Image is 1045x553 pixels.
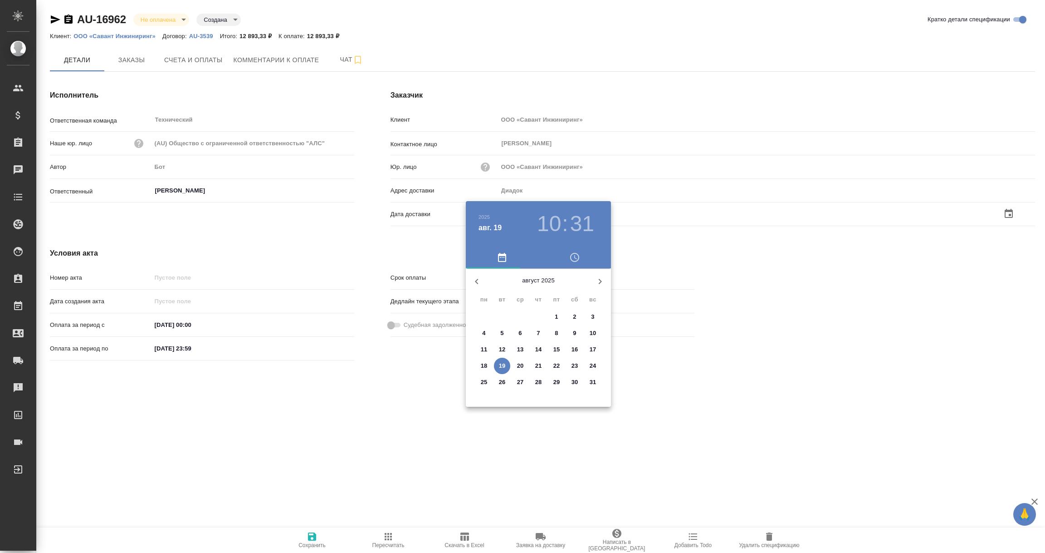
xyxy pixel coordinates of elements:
button: 25 [476,374,492,390]
p: 11 [481,345,488,354]
span: вс [585,295,601,304]
h3: : [562,211,568,237]
p: 12 [499,345,506,354]
button: 24 [585,358,601,374]
p: 19 [499,361,506,370]
p: 15 [553,345,560,354]
p: 2 [573,312,576,321]
p: 7 [537,329,540,338]
p: 1 [555,312,558,321]
span: вт [494,295,510,304]
p: 3 [591,312,594,321]
button: 2 [566,309,583,325]
button: 26 [494,374,510,390]
button: 23 [566,358,583,374]
p: 14 [535,345,542,354]
button: 5 [494,325,510,341]
button: 1 [548,309,565,325]
p: 28 [535,378,542,387]
button: авг. 19 [479,222,502,233]
button: 8 [548,325,565,341]
p: 13 [517,345,524,354]
button: 20 [512,358,528,374]
span: ср [512,295,528,304]
p: 30 [571,378,578,387]
span: пт [548,295,565,304]
button: 2025 [479,214,490,220]
p: август 2025 [488,276,589,285]
button: 17 [585,341,601,358]
button: 7 [530,325,547,341]
button: 15 [548,341,565,358]
button: 21 [530,358,547,374]
p: 22 [553,361,560,370]
button: 10 [537,211,561,237]
p: 21 [535,361,542,370]
button: 10 [585,325,601,341]
button: 22 [548,358,565,374]
button: 9 [566,325,583,341]
p: 27 [517,378,524,387]
button: 4 [476,325,492,341]
button: 27 [512,374,528,390]
p: 31 [590,378,596,387]
span: сб [566,295,583,304]
p: 4 [482,329,485,338]
p: 9 [573,329,576,338]
p: 17 [590,345,596,354]
span: пн [476,295,492,304]
p: 23 [571,361,578,370]
p: 10 [590,329,596,338]
button: 18 [476,358,492,374]
p: 5 [500,329,503,338]
p: 24 [590,361,596,370]
button: 3 [585,309,601,325]
p: 29 [553,378,560,387]
button: 6 [512,325,528,341]
p: 26 [499,378,506,387]
button: 28 [530,374,547,390]
p: 18 [481,361,488,370]
p: 20 [517,361,524,370]
button: 19 [494,358,510,374]
p: 8 [555,329,558,338]
button: 13 [512,341,528,358]
button: 30 [566,374,583,390]
button: 14 [530,341,547,358]
button: 29 [548,374,565,390]
button: 11 [476,341,492,358]
button: 31 [570,211,594,237]
button: 12 [494,341,510,358]
p: 16 [571,345,578,354]
button: 31 [585,374,601,390]
span: чт [530,295,547,304]
p: 6 [518,329,522,338]
p: 25 [481,378,488,387]
button: 16 [566,341,583,358]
